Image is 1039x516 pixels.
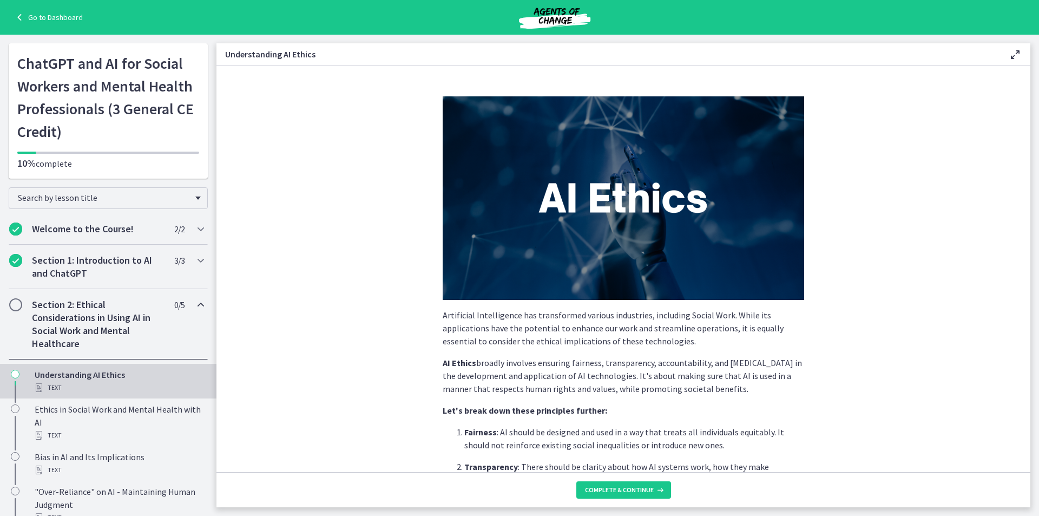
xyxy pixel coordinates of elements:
[443,96,804,300] img: Black_Minimalist_Modern_AI_Robot_Presentation_%282%29.png
[443,356,804,395] p: broadly involves ensuring fairness, transparency, accountability, and [MEDICAL_DATA] in the devel...
[174,223,185,236] span: 2 / 2
[576,481,671,499] button: Complete & continue
[13,11,83,24] a: Go to Dashboard
[464,461,518,472] strong: Transparency
[9,223,22,236] i: Completed
[35,403,203,442] div: Ethics in Social Work and Mental Health with AI
[464,427,497,437] strong: Fairness
[225,48,991,61] h3: Understanding AI Ethics
[464,460,804,486] p: : There should be clarity about how AI systems work, how they make decisions, and how they can be...
[464,426,804,452] p: : AI should be designed and used in a way that treats all individuals equitably. It should not re...
[35,429,203,442] div: Text
[585,486,654,494] span: Complete & continue
[35,368,203,394] div: Understanding AI Ethics
[490,4,620,30] img: Agents of Change Social Work Test Prep
[443,357,476,368] strong: AI Ethics
[9,254,22,267] i: Completed
[35,381,203,394] div: Text
[443,309,804,348] p: Artificial Intelligence has transformed various industries, including Social Work. While its appl...
[17,157,199,170] p: complete
[174,254,185,267] span: 3 / 3
[17,157,36,169] span: 10%
[35,450,203,476] div: Bias in AI and Its Implications
[32,298,164,350] h2: Section 2: Ethical Considerations in Using AI in Social Work and Mental Healthcare
[9,187,208,209] div: Search by lesson title
[35,463,203,476] div: Text
[174,298,185,311] span: 0 / 5
[17,52,199,143] h1: ChatGPT and AI for Social Workers and Mental Health Professionals (3 General CE Credit)
[18,192,190,203] span: Search by lesson title
[32,223,164,236] h2: Welcome to the Course!
[443,405,607,416] strong: Let's break down these principles further:
[32,254,164,280] h2: Section 1: Introduction to AI and ChatGPT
